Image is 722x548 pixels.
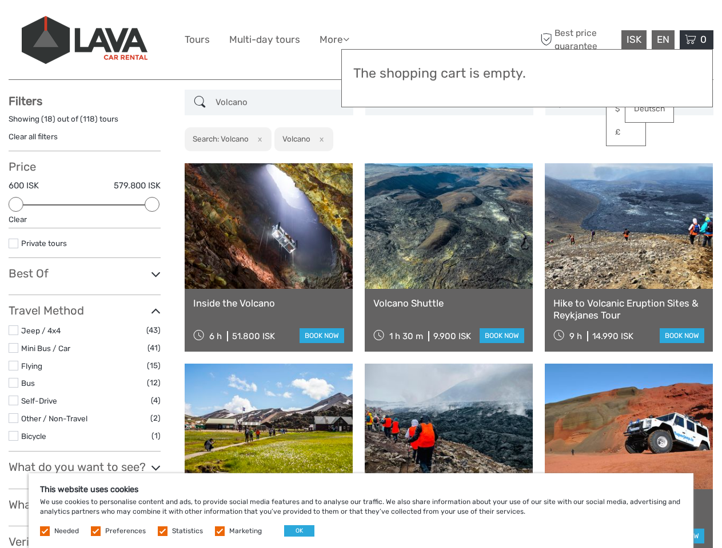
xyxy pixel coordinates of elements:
[9,94,42,108] strong: Filters
[151,429,161,442] span: (1)
[211,92,347,112] input: SEARCH
[660,328,704,343] a: book now
[21,344,70,353] a: Mini Bus / Car
[16,20,129,29] p: We're away right now. Please check back later!
[147,341,161,354] span: (41)
[229,31,300,48] a: Multi-day tours
[9,460,161,474] h3: What do you want to see?
[21,432,46,441] a: Bicycle
[9,267,161,280] h3: Best Of
[21,326,61,335] a: Jeep / 4x4
[44,114,53,124] label: 18
[193,134,249,143] h2: Search: Volcano
[54,526,79,536] label: Needed
[627,34,641,45] span: ISK
[193,297,344,309] a: Inside the Volcano
[29,473,693,548] div: We use cookies to personalise content and ads, to provide social media features and to analyse ou...
[553,297,704,321] a: Hike to Volcanic Eruption Sites & Reykjanes Tour
[9,132,58,141] a: Clear all filters
[131,18,145,31] button: Open LiveChat chat widget
[151,394,161,407] span: (4)
[312,133,328,145] button: x
[569,331,582,341] span: 9 h
[147,359,161,372] span: (15)
[9,180,39,192] label: 600 ISK
[389,331,423,341] span: 1 h 30 m
[21,378,35,388] a: Bus
[146,324,161,337] span: (43)
[114,180,161,192] label: 579.800 ISK
[282,134,310,143] h2: Volcano
[9,214,161,225] div: Clear
[83,114,95,124] label: 118
[9,160,161,174] h3: Price
[147,376,161,389] span: (12)
[9,304,161,317] h3: Travel Method
[22,16,147,64] img: 523-13fdf7b0-e410-4b32-8dc9-7907fc8d33f7_logo_big.jpg
[699,34,708,45] span: 0
[592,331,633,341] div: 14.990 ISK
[209,331,222,341] span: 6 h
[185,31,210,48] a: Tours
[250,133,266,145] button: x
[300,328,344,343] a: book now
[537,27,619,52] span: Best price guarantee
[21,396,57,405] a: Self-Drive
[172,526,203,536] label: Statistics
[625,99,673,119] a: Deutsch
[607,122,645,143] a: £
[652,30,675,49] div: EN
[353,66,701,82] h3: The shopping cart is empty.
[284,525,314,537] button: OK
[21,361,42,370] a: Flying
[9,114,161,131] div: Showing ( ) out of ( ) tours
[105,526,146,536] label: Preferences
[21,239,67,248] a: Private tours
[229,526,262,536] label: Marketing
[150,412,161,425] span: (2)
[607,99,645,119] a: $
[40,485,682,494] h5: This website uses cookies
[232,331,275,341] div: 51.800 ISK
[9,498,161,511] h3: What do you want to do?
[433,331,471,341] div: 9.900 ISK
[480,328,524,343] a: book now
[373,297,524,309] a: Volcano Shuttle
[320,31,349,48] a: More
[21,414,87,423] a: Other / Non-Travel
